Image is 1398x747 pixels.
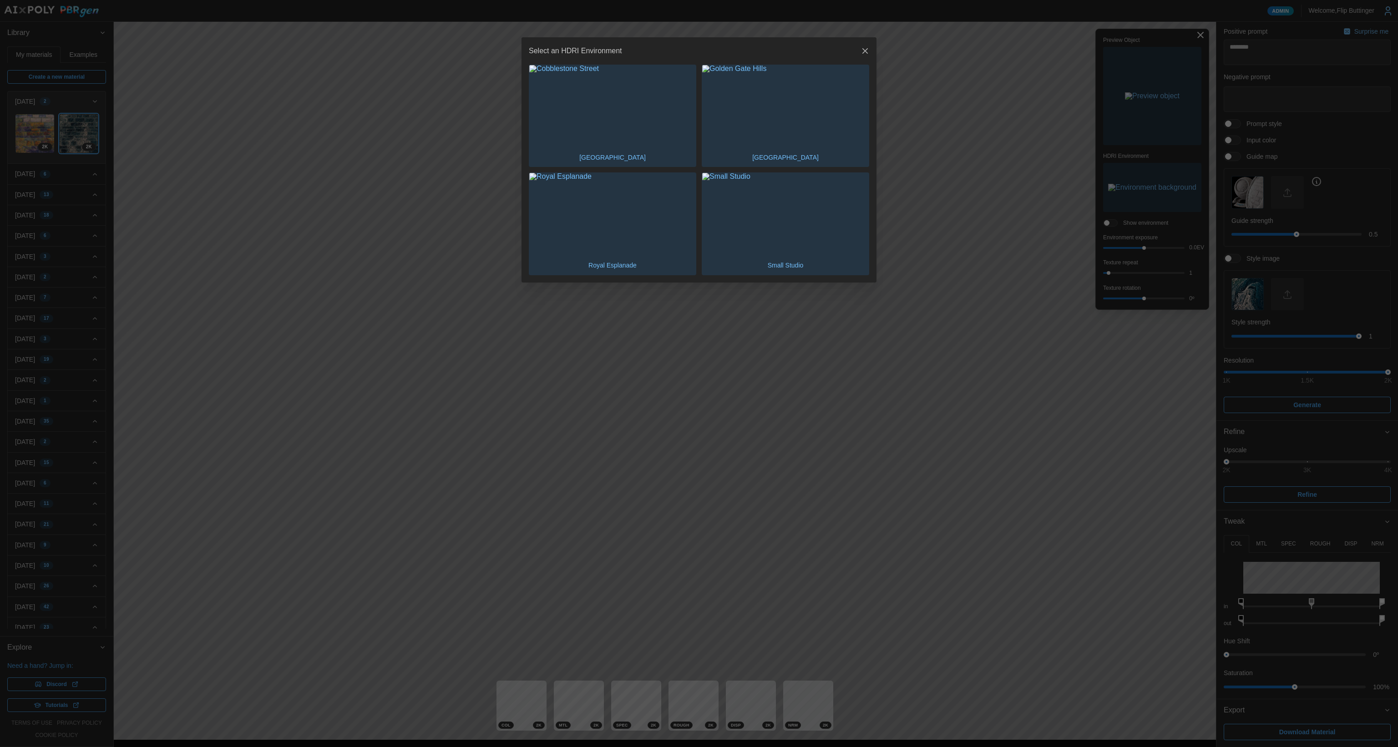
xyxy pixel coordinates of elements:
[702,172,869,275] button: Small StudioSmall Studio
[748,148,823,167] p: [GEOGRAPHIC_DATA]
[702,65,869,167] button: Golden Gate Hills[GEOGRAPHIC_DATA]
[575,148,650,167] p: [GEOGRAPHIC_DATA]
[529,65,696,148] img: Cobblestone Street
[529,47,622,55] h2: Select an HDRI Environment
[702,173,869,256] img: Small Studio
[584,256,641,274] p: Royal Esplanade
[529,65,696,167] button: Cobblestone Street[GEOGRAPHIC_DATA]
[529,173,696,256] img: Royal Esplanade
[702,65,869,148] img: Golden Gate Hills
[529,172,696,275] button: Royal EsplanadeRoyal Esplanade
[763,256,808,274] p: Small Studio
